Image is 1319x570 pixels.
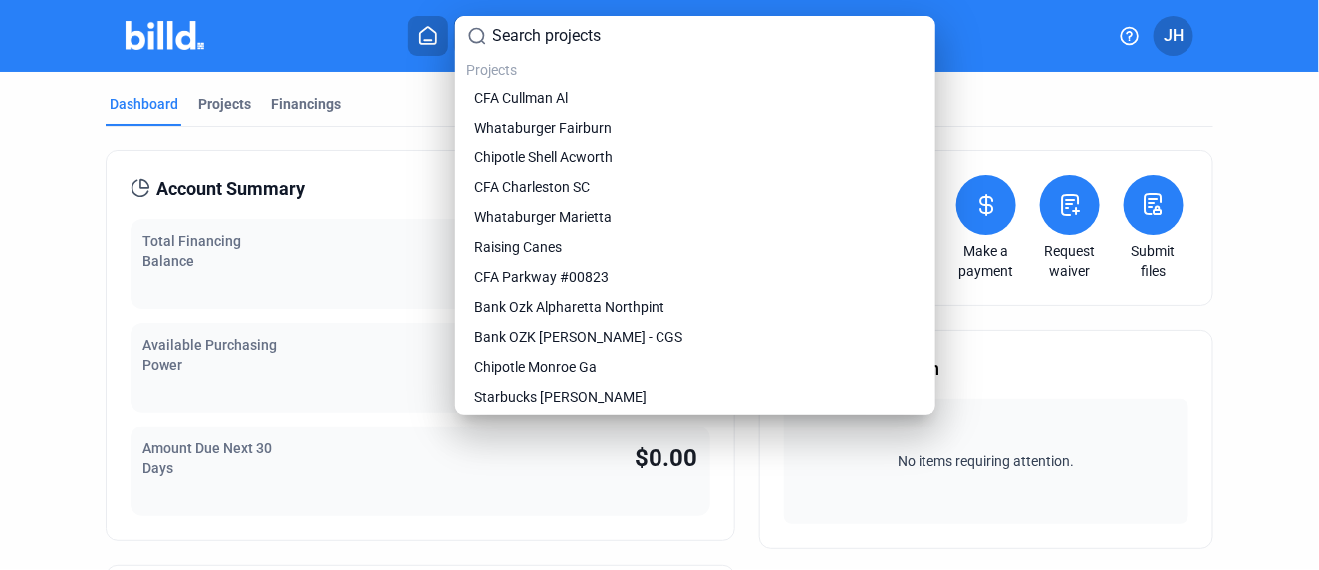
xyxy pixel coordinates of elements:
[475,147,614,167] span: Chipotle Shell Acworth
[475,207,613,227] span: Whataburger Marietta
[475,237,563,257] span: Raising Canes
[475,118,613,138] span: Whataburger Fairburn
[475,357,598,377] span: Chipotle Monroe Ga
[475,88,569,108] span: CFA Cullman Al
[467,62,518,78] span: Projects
[493,24,923,48] input: Search projects
[475,267,610,287] span: CFA Parkway #00823
[475,387,648,407] span: Starbucks [PERSON_NAME]
[475,177,591,197] span: CFA Charleston SC
[475,327,683,347] span: Bank OZK [PERSON_NAME] - CGS
[475,297,665,317] span: Bank Ozk Alpharetta Northpint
